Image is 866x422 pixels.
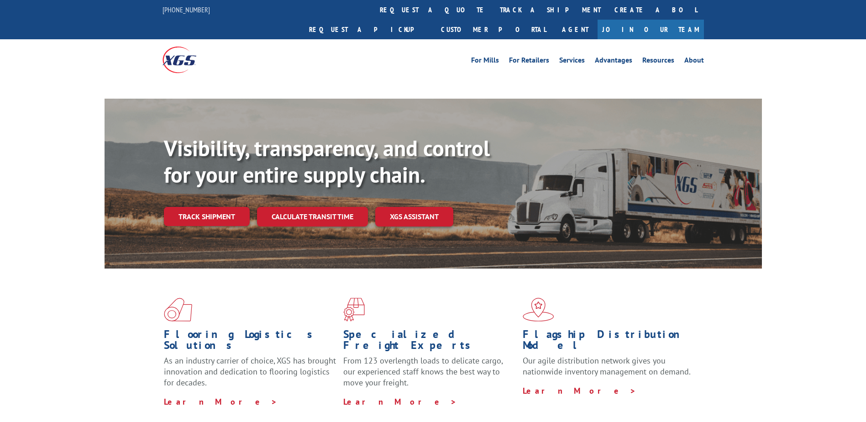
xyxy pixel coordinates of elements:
[343,355,516,396] p: From 123 overlength loads to delicate cargo, our experienced staff knows the best way to move you...
[523,298,554,322] img: xgs-icon-flagship-distribution-model-red
[595,57,632,67] a: Advantages
[164,134,490,189] b: Visibility, transparency, and control for your entire supply chain.
[257,207,368,227] a: Calculate transit time
[375,207,453,227] a: XGS ASSISTANT
[642,57,674,67] a: Resources
[434,20,553,39] a: Customer Portal
[509,57,549,67] a: For Retailers
[598,20,704,39] a: Join Our Team
[553,20,598,39] a: Agent
[684,57,704,67] a: About
[471,57,499,67] a: For Mills
[523,329,695,355] h1: Flagship Distribution Model
[343,396,457,407] a: Learn More >
[523,355,691,377] span: Our agile distribution network gives you nationwide inventory management on demand.
[302,20,434,39] a: Request a pickup
[523,385,636,396] a: Learn More >
[164,396,278,407] a: Learn More >
[343,329,516,355] h1: Specialized Freight Experts
[164,329,336,355] h1: Flooring Logistics Solutions
[164,355,336,388] span: As an industry carrier of choice, XGS has brought innovation and dedication to flooring logistics...
[163,5,210,14] a: [PHONE_NUMBER]
[164,298,192,322] img: xgs-icon-total-supply-chain-intelligence-red
[559,57,585,67] a: Services
[164,207,250,226] a: Track shipment
[343,298,365,322] img: xgs-icon-focused-on-flooring-red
